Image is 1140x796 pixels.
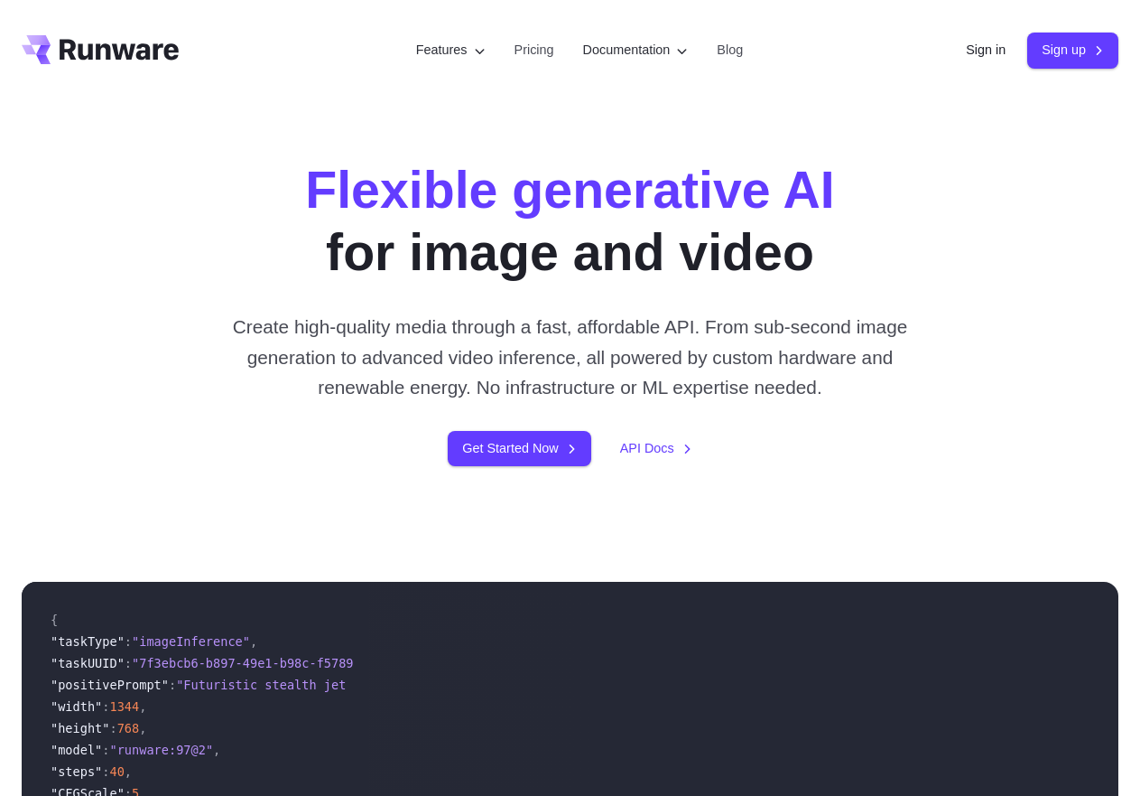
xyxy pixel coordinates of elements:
[51,764,102,779] span: "steps"
[132,656,412,670] span: "7f3ebcb6-b897-49e1-b98c-f5789d2d40d7"
[514,40,554,61] a: Pricing
[305,159,835,283] h1: for image and video
[132,634,250,649] span: "imageInference"
[1027,33,1118,68] a: Sign up
[125,764,132,779] span: ,
[448,431,590,466] a: Get Started Now
[125,634,132,649] span: :
[51,613,58,627] span: {
[139,721,146,735] span: ,
[51,721,109,735] span: "height"
[102,699,109,714] span: :
[109,764,124,779] span: 40
[22,35,179,64] a: Go to /
[102,764,109,779] span: :
[169,678,176,692] span: :
[139,699,146,714] span: ,
[125,656,132,670] span: :
[250,634,257,649] span: ,
[717,40,743,61] a: Blog
[966,40,1006,61] a: Sign in
[620,438,692,459] a: API Docs
[117,721,140,735] span: 768
[219,312,922,402] p: Create high-quality media through a fast, affordable API. From sub-second image generation to adv...
[109,743,213,757] span: "runware:97@2"
[213,743,220,757] span: ,
[51,699,102,714] span: "width"
[51,678,169,692] span: "positivePrompt"
[102,743,109,757] span: :
[583,40,689,61] label: Documentation
[109,721,116,735] span: :
[51,634,125,649] span: "taskType"
[51,656,125,670] span: "taskUUID"
[176,678,848,692] span: "Futuristic stealth jet streaking through a neon-lit cityscape with glowing purple exhaust"
[416,40,486,61] label: Features
[109,699,139,714] span: 1344
[305,161,835,219] strong: Flexible generative AI
[51,743,102,757] span: "model"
